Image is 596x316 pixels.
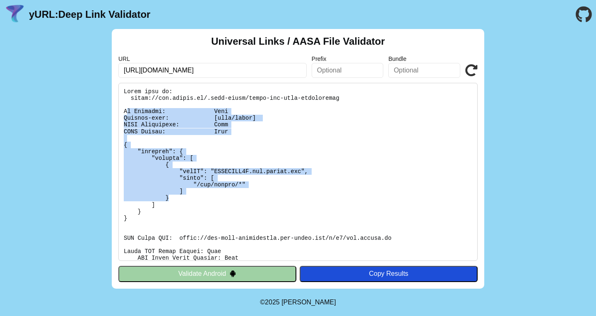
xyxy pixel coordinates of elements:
label: URL [118,55,307,62]
button: Copy Results [300,266,478,282]
input: Required [118,63,307,78]
h2: Universal Links / AASA File Validator [211,36,385,47]
a: yURL:Deep Link Validator [29,9,150,20]
img: droidIcon.svg [229,270,236,277]
input: Optional [388,63,460,78]
button: Validate Android [118,266,296,282]
pre: Lorem ipsu do: sitam://con.adipis.el/.sedd-eiusm/tempo-inc-utla-etdoloremag Al Enimadmi: Veni Qui... [118,83,478,261]
span: 2025 [265,299,280,306]
a: Michael Ibragimchayev's Personal Site [281,299,336,306]
input: Optional [312,63,384,78]
div: Copy Results [304,270,473,277]
label: Bundle [388,55,460,62]
footer: © [260,289,336,316]
label: Prefix [312,55,384,62]
img: yURL Logo [4,4,26,25]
